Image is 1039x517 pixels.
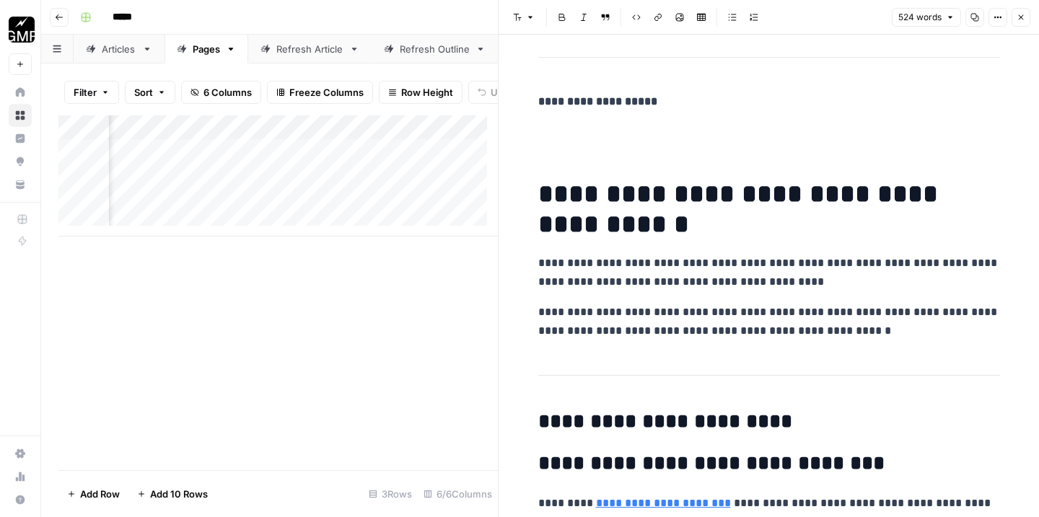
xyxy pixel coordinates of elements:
[289,85,364,100] span: Freeze Columns
[363,482,418,505] div: 3 Rows
[125,81,175,104] button: Sort
[193,42,220,56] div: Pages
[267,81,373,104] button: Freeze Columns
[74,85,97,100] span: Filter
[74,35,165,63] a: Articles
[64,81,119,104] button: Filter
[9,104,32,127] a: Browse
[379,81,462,104] button: Row Height
[80,487,120,501] span: Add Row
[128,482,216,505] button: Add 10 Rows
[372,35,498,63] a: Refresh Outline
[418,482,498,505] div: 6/6 Columns
[181,81,261,104] button: 6 Columns
[401,85,453,100] span: Row Height
[276,42,343,56] div: Refresh Article
[9,173,32,196] a: Your Data
[150,487,208,501] span: Add 10 Rows
[892,8,961,27] button: 524 words
[165,35,248,63] a: Pages
[9,465,32,488] a: Usage
[9,127,32,150] a: Insights
[9,81,32,104] a: Home
[134,85,153,100] span: Sort
[9,12,32,48] button: Workspace: Growth Marketing Pro
[468,81,525,104] button: Undo
[400,42,470,56] div: Refresh Outline
[491,85,515,100] span: Undo
[9,488,32,511] button: Help + Support
[248,35,372,63] a: Refresh Article
[58,482,128,505] button: Add Row
[898,11,942,24] span: 524 words
[203,85,252,100] span: 6 Columns
[9,150,32,173] a: Opportunities
[9,442,32,465] a: Settings
[9,17,35,43] img: Growth Marketing Pro Logo
[102,42,136,56] div: Articles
